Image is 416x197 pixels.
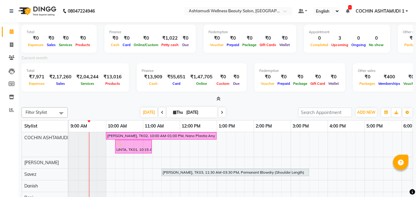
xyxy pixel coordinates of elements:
[109,43,121,47] span: Cash
[147,81,159,86] span: Cash
[68,2,95,20] b: 08047224946
[74,43,92,47] span: Products
[101,73,124,81] div: ₹13,016
[132,35,160,42] div: ₹0
[259,68,340,73] div: Redemption
[298,108,352,117] input: Search Appointment
[24,123,37,129] span: Stylist
[350,35,367,42] div: 0
[276,81,292,86] span: Prepaid
[309,30,385,35] div: Appointment
[309,35,330,42] div: 0
[142,73,165,81] div: ₹13,909
[241,35,258,42] div: ₹0
[259,73,276,81] div: ₹0
[330,35,350,42] div: 3
[350,43,367,47] span: Ongoing
[132,43,160,47] span: Online/Custom
[26,110,47,115] span: Filter Stylist
[57,43,74,47] span: Services
[188,73,215,81] div: ₹1,47,705
[390,172,410,191] iframe: chat widget
[184,108,215,117] input: 2025-09-04
[24,171,36,177] span: Savez
[330,43,350,47] span: Upcoming
[24,183,38,189] span: Danish
[225,43,241,47] span: Prepaid
[215,73,231,81] div: ₹0
[26,68,124,73] div: Total
[109,30,191,35] div: Finance
[365,122,384,131] a: 5:00 PM
[208,43,225,47] span: Voucher
[327,73,340,81] div: ₹0
[258,35,278,42] div: ₹0
[142,68,242,73] div: Finance
[121,35,132,42] div: ₹0
[232,81,241,86] span: Due
[143,122,165,131] a: 11:00 AM
[358,81,377,86] span: Packages
[278,35,291,42] div: ₹0
[180,35,191,42] div: ₹0
[195,81,208,86] span: Online
[69,122,89,131] a: 9:00 AM
[45,35,57,42] div: ₹0
[26,30,92,35] div: Total
[22,55,47,61] label: Current month
[217,122,236,131] a: 1:00 PM
[47,73,74,81] div: ₹2,17,260
[16,2,58,20] img: logo
[116,141,151,152] div: LINTA, TK01, 10:15 AM-11:15 AM, Normal Hair Cut
[208,30,291,35] div: Redemption
[241,43,258,47] span: Package
[309,43,330,47] span: Completed
[104,81,122,86] span: Products
[55,81,67,86] span: Sales
[165,73,188,81] div: ₹55,651
[357,110,375,115] span: ADD NEW
[292,73,309,81] div: ₹0
[309,73,327,81] div: ₹0
[225,35,241,42] div: ₹0
[309,81,327,86] span: Gift Card
[292,81,309,86] span: Package
[259,81,276,86] span: Voucher
[140,108,157,117] span: [DATE]
[377,73,402,81] div: ₹400
[327,81,340,86] span: Wallet
[276,73,292,81] div: ₹0
[348,5,352,10] span: 1
[171,81,182,86] span: Card
[109,35,121,42] div: ₹0
[27,81,46,86] span: Expenses
[254,122,273,131] a: 2:00 PM
[79,81,96,86] span: Services
[74,73,101,81] div: ₹2,04,244
[45,43,57,47] span: Sales
[162,170,308,175] div: [PERSON_NAME], TK03, 11:30 AM-03:30 PM, Permanent Blowdry (Shoulder Length)
[121,43,132,47] span: Card
[180,122,202,131] a: 12:00 PM
[358,73,377,81] div: ₹0
[160,35,180,42] div: ₹1,022
[26,35,45,42] div: ₹0
[367,35,385,42] div: 0
[258,43,278,47] span: Gift Cards
[291,122,310,131] a: 3:00 PM
[181,43,190,47] span: Due
[24,160,59,165] span: [PERSON_NAME]
[57,35,74,42] div: ₹0
[356,8,404,14] span: COCHIN ASHTAMUDI 1
[172,110,184,115] span: Thu
[208,35,225,42] div: ₹0
[106,122,128,131] a: 10:00 AM
[377,81,402,86] span: Memberships
[26,73,47,81] div: ₹7,971
[328,122,347,131] a: 4:00 PM
[107,133,216,139] div: [PERSON_NAME], TK02, 10:00 AM-01:00 PM, Nano Plastia Any Length Offer
[356,108,377,117] button: ADD NEW
[231,73,242,81] div: ₹0
[24,135,68,140] span: COCHIN ASHTAMUDI
[278,43,291,47] span: Wallet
